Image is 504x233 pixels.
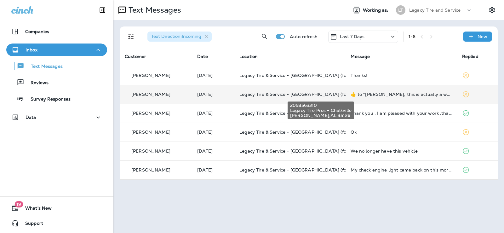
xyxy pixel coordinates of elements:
[6,59,107,73] button: Text Messages
[197,92,229,97] p: Oct 10, 2025 01:02 PM
[258,30,271,43] button: Search Messages
[396,5,405,15] div: LT
[26,47,37,52] p: Inbox
[6,25,107,38] button: Companies
[26,115,36,120] p: Data
[126,5,181,15] p: Text Messages
[131,167,170,172] p: [PERSON_NAME]
[25,64,63,70] p: Text Messages
[290,113,352,118] span: [PERSON_NAME] , AL 35126
[131,111,170,116] p: [PERSON_NAME]
[24,80,49,86] p: Reviews
[363,8,390,13] span: Working as:
[197,111,229,116] p: Oct 10, 2025 10:27 AM
[486,4,498,16] button: Settings
[197,73,229,78] p: Oct 14, 2025 08:03 AM
[197,149,229,154] p: Oct 9, 2025 10:22 AM
[409,8,461,13] p: Legacy Tire and Service
[131,73,170,78] p: [PERSON_NAME]
[6,44,107,56] button: Inbox
[94,4,111,16] button: Collapse Sidebar
[239,73,427,78] span: Legacy Tire & Service - [GEOGRAPHIC_DATA] (formerly Chalkville Auto & Tire Service)
[239,167,427,173] span: Legacy Tire & Service - [GEOGRAPHIC_DATA] (formerly Chalkville Auto & Tire Service)
[340,34,365,39] p: Last 7 Days
[409,34,415,39] div: 1 - 6
[6,76,107,89] button: Reviews
[131,149,170,154] p: [PERSON_NAME]
[151,33,201,39] span: Text Direction : Incoming
[351,167,452,172] div: My check engine light came back on this morning
[131,92,170,97] p: [PERSON_NAME]
[25,29,49,34] p: Companies
[351,54,370,59] span: Message
[290,108,352,113] span: Legacy Tire Pros - Chalkville
[351,92,452,97] div: ​👍​ to “ Lee, this is actually a work number for a program we use for customer communication. My ...
[239,54,258,59] span: Location
[239,148,427,154] span: Legacy Tire & Service - [GEOGRAPHIC_DATA] (formerly Chalkville Auto & Tire Service)
[197,130,229,135] p: Oct 10, 2025 08:44 AM
[125,54,146,59] span: Customer
[239,129,427,135] span: Legacy Tire & Service - [GEOGRAPHIC_DATA] (formerly Chalkville Auto & Tire Service)
[351,73,452,78] div: Thanks!
[239,110,427,116] span: Legacy Tire & Service - [GEOGRAPHIC_DATA] (formerly Chalkville Auto & Tire Service)
[6,202,107,214] button: 19What's New
[351,149,452,154] div: We no longer have this vehicle
[197,54,208,59] span: Date
[290,103,352,108] span: 2058563310
[6,111,107,124] button: Data
[125,30,137,43] button: Filters
[19,221,43,228] span: Support
[147,32,212,42] div: Text Direction:Incoming
[6,217,107,230] button: Support
[6,92,107,105] button: Survey Responses
[131,130,170,135] p: [PERSON_NAME]
[239,91,427,97] span: Legacy Tire & Service - [GEOGRAPHIC_DATA] (formerly Chalkville Auto & Tire Service)
[14,201,23,207] span: 19
[462,54,478,59] span: Replied
[19,206,52,213] span: What's New
[290,34,318,39] p: Auto refresh
[197,167,229,172] p: Oct 9, 2025 08:05 AM
[478,34,487,39] p: New
[351,130,452,135] div: Ok
[24,96,71,102] p: Survey Responses
[351,111,452,116] div: Thank you , I am pleased with your work .thanks again .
